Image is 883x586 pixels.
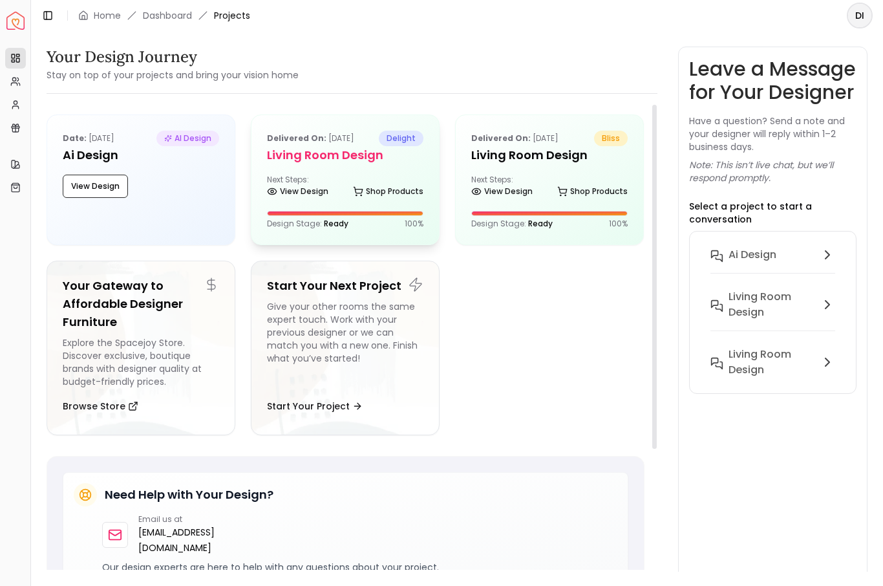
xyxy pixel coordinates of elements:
div: Give your other rooms the same expert touch. Work with your previous designer or we can match you... [267,300,423,388]
a: Your Gateway to Affordable Designer FurnitureExplore the Spacejoy Store. Discover exclusive, bout... [47,261,235,435]
a: Shop Products [557,182,628,201]
a: [EMAIL_ADDRESS][DOMAIN_NAME] [138,525,215,556]
div: Next Steps: [471,175,628,201]
p: 100 % [609,219,628,229]
p: [DATE] [267,131,354,146]
p: Have a question? Send a note and your designer will reply within 1–2 business days. [689,114,857,153]
a: Start Your Next ProjectGive your other rooms the same expert touch. Work with your previous desig... [251,261,440,435]
button: View Design [63,175,128,198]
button: Browse Store [63,393,138,419]
nav: breadcrumb [78,9,250,22]
span: Ready [528,218,553,229]
a: Shop Products [353,182,423,201]
p: Design Stage: [471,219,553,229]
span: Ready [324,218,348,229]
h5: Start Your Next Project [267,277,423,295]
span: Projects [214,9,250,22]
button: Start Your Project [267,393,363,419]
p: Email us at [138,514,215,525]
h5: Your Gateway to Affordable Designer Furniture [63,277,219,331]
div: Explore the Spacejoy Store. Discover exclusive, boutique brands with designer quality at budget-f... [63,336,219,388]
p: [DATE] [471,131,559,146]
a: Spacejoy [6,12,25,30]
img: Spacejoy Logo [6,12,25,30]
h6: Ai Design [729,247,776,263]
a: Home [94,9,121,22]
h5: Need Help with Your Design? [105,486,273,504]
p: Design Stage: [267,219,348,229]
button: Living Room design [700,284,846,342]
b: Delivered on: [471,133,531,144]
p: 100 % [405,219,423,229]
h3: Your Design Journey [47,47,299,67]
p: Note: This isn’t live chat, but we’ll respond promptly. [689,158,857,184]
span: bliss [594,131,628,146]
button: Ai Design [700,242,846,284]
h5: Living Room design [267,146,423,164]
button: DI [847,3,873,28]
h6: Living Room Design [729,347,815,378]
h3: Leave a Message for Your Designer [689,58,857,104]
span: DI [848,4,871,27]
a: View Design [267,182,328,201]
span: AI Design [156,131,219,146]
h5: Ai Design [63,146,219,164]
p: Select a project to start a conversation [689,200,857,226]
b: Delivered on: [267,133,326,144]
a: Dashboard [143,9,192,22]
a: View Design [471,182,533,201]
b: Date: [63,133,87,144]
small: Stay on top of your projects and bring your vision home [47,69,299,81]
button: Living Room Design [700,342,846,383]
p: Our design experts are here to help with any questions about your project. [102,561,617,574]
span: delight [379,131,423,146]
h6: Living Room design [729,289,815,320]
h5: Living Room Design [471,146,628,164]
p: [DATE] [63,131,114,146]
div: Next Steps: [267,175,423,201]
